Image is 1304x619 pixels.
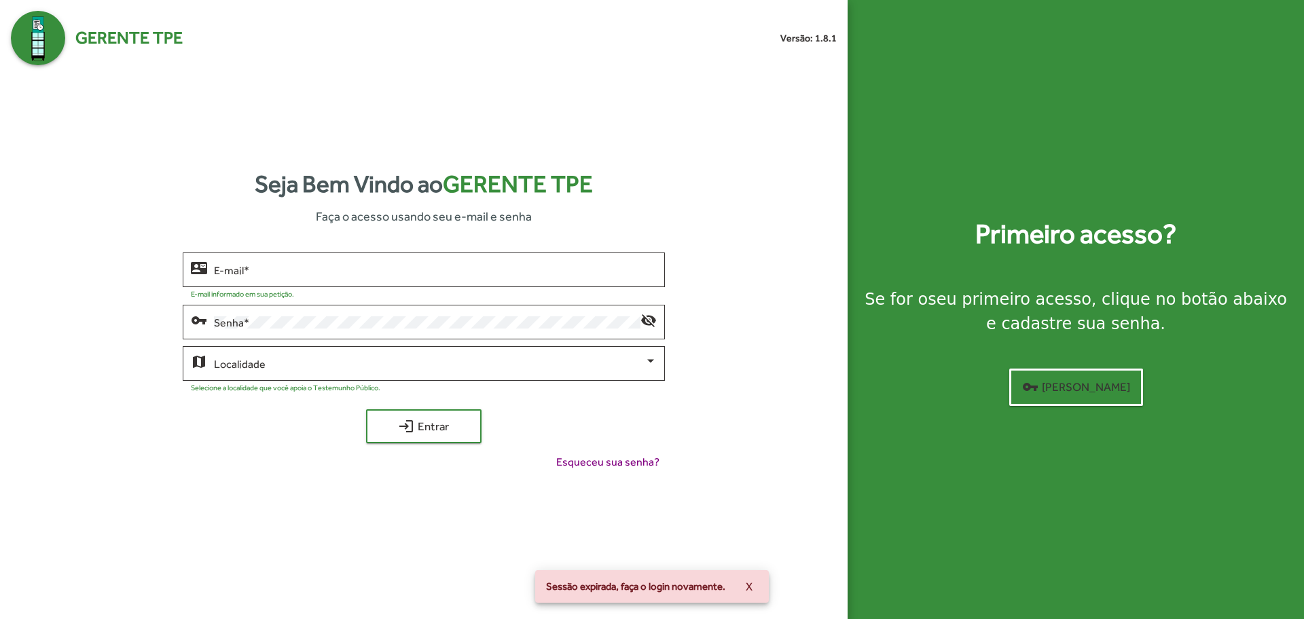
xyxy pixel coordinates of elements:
button: [PERSON_NAME] [1009,369,1143,406]
span: Gerente TPE [443,170,593,198]
mat-icon: visibility_off [640,312,657,328]
span: Esqueceu sua senha? [556,454,659,470]
mat-hint: Selecione a localidade que você apoia o Testemunho Público. [191,383,380,392]
strong: seu primeiro acesso [928,290,1091,309]
span: Faça o acesso usando seu e-mail e senha [316,207,532,225]
mat-icon: map [191,353,207,369]
span: Gerente TPE [75,25,183,51]
img: Logo Gerente [11,11,65,65]
button: Entrar [366,409,482,443]
small: Versão: 1.8.1 [780,31,837,45]
mat-hint: E-mail informado em sua petição. [191,290,294,298]
mat-icon: vpn_key [191,312,207,328]
div: Se for o , clique no botão abaixo e cadastre sua senha. [864,287,1288,336]
strong: Seja Bem Vindo ao [255,166,593,202]
button: X [735,574,763,599]
span: Entrar [378,414,469,438]
span: [PERSON_NAME] [1022,375,1130,399]
span: Sessão expirada, faça o login novamente. [546,580,725,593]
mat-icon: vpn_key [1022,379,1038,395]
mat-icon: login [398,418,414,434]
strong: Primeiro acesso? [975,214,1176,255]
span: X [746,574,753,599]
mat-icon: contact_mail [191,259,207,276]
